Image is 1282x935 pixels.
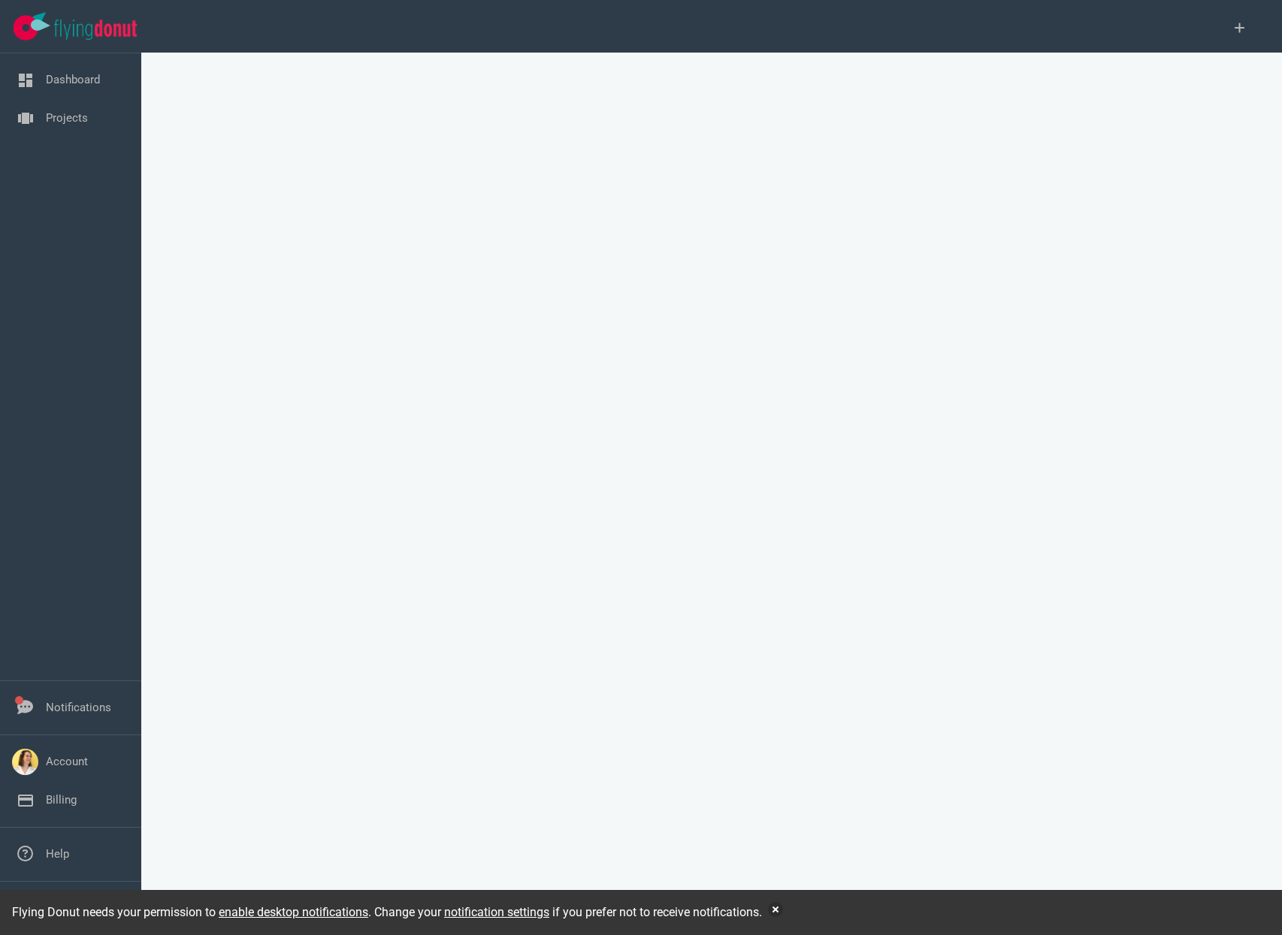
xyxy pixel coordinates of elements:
[46,73,100,86] a: Dashboard
[12,905,368,919] span: Flying Donut needs your permission to
[444,905,549,919] a: notification settings
[46,755,88,768] a: Account
[368,905,762,919] span: . Change your if you prefer not to receive notifications.
[46,111,88,125] a: Projects
[54,20,137,40] img: Flying Donut text logo
[219,905,368,919] a: enable desktop notifications
[46,701,111,714] a: Notifications
[46,847,69,861] a: Help
[46,793,77,807] a: Billing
